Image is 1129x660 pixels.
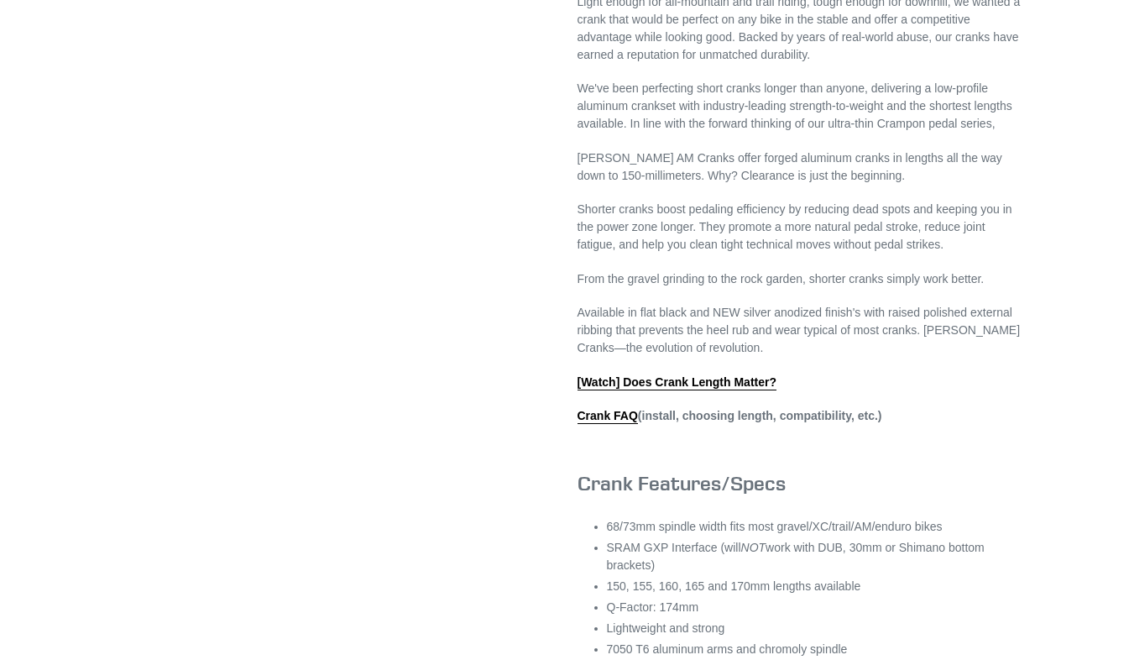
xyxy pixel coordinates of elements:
p: Available in flat black and NEW silver anodized finish's with raised polished external ribbing th... [578,304,1022,357]
strong: (install, choosing length, compatibility, etc.) [578,409,882,424]
li: Q-Factor: 174mm [607,599,1022,616]
h3: Crank Features/Specs [578,471,1022,495]
a: [Watch] Does Crank Length Matter? [578,375,777,390]
li: 68/73mm spindle width fits most gravel/XC/trail/AM/enduro bikes [607,518,1022,536]
p: [PERSON_NAME] AM Cranks offer forged aluminum cranks in lengths all the way down to 150-millimete... [578,149,1022,185]
a: Crank FAQ [578,409,638,424]
li: SRAM GXP Interface (will work with DUB, 30mm or Shimano bottom brackets) [607,539,1022,574]
li: 150, 155, 160, 165 and 170mm lengths available [607,578,1022,595]
p: Shorter cranks boost pedaling efficiency by reducing dead spots and keeping you in the power zone... [578,201,1022,254]
em: NOT [741,541,766,554]
li: Lightweight and strong [607,620,1022,637]
p: We've been perfecting short cranks longer than anyone, delivering a low-profile aluminum crankset... [578,80,1022,133]
p: From the gravel grinding to the rock garden, shorter cranks simply work better. [578,270,1022,288]
li: 7050 T6 aluminum arms and chromoly spindle [607,641,1022,658]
